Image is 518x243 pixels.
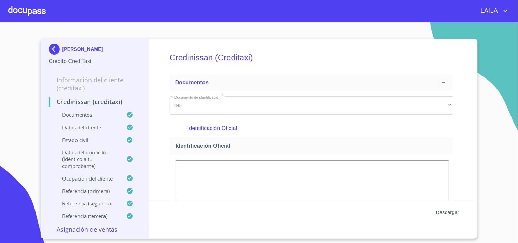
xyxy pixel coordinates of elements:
[49,57,141,66] p: Crédito CrediTaxi
[62,46,103,52] p: [PERSON_NAME]
[49,44,141,57] div: [PERSON_NAME]
[49,98,141,106] p: Credinissan (Creditaxi)
[49,213,127,219] p: Referencia (tercera)
[436,208,459,217] span: Descargar
[170,96,453,115] div: INE
[175,80,209,85] span: Documentos
[49,175,127,182] p: Ocupación del Cliente
[170,74,453,91] div: Documentos
[49,200,127,207] p: Referencia (segunda)
[49,44,62,55] img: Docupass spot blue
[187,124,435,132] p: Identificación Oficial
[49,124,127,131] p: Datos del cliente
[49,137,127,143] p: Estado civil
[476,5,502,16] span: LAILA
[49,111,127,118] p: Documentos
[49,76,141,92] p: Información del cliente (Creditaxi)
[49,149,127,169] p: Datos del domicilio (idéntico a tu comprobante)
[433,206,462,219] button: Descargar
[49,225,141,233] p: Asignación de Ventas
[170,44,453,72] h5: Credinissan (Creditaxi)
[476,5,510,16] button: account of current user
[176,142,450,149] span: Identificación Oficial
[49,188,127,195] p: Referencia (primera)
